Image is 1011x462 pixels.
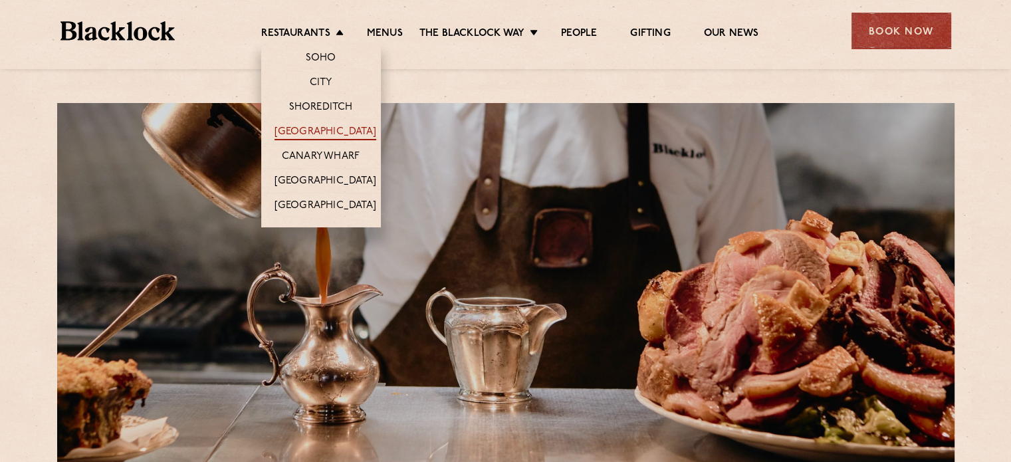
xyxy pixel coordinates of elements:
a: Our News [704,27,759,42]
div: Book Now [851,13,951,49]
a: People [561,27,597,42]
a: [GEOGRAPHIC_DATA] [275,175,376,189]
a: Gifting [630,27,670,42]
a: Shoreditch [289,101,353,116]
a: The Blacklock Way [419,27,524,42]
a: [GEOGRAPHIC_DATA] [275,126,376,140]
a: Canary Wharf [282,150,360,165]
img: BL_Textured_Logo-footer-cropped.svg [60,21,175,41]
a: Menus [367,27,403,42]
a: [GEOGRAPHIC_DATA] [275,199,376,214]
a: Soho [306,52,336,66]
a: City [310,76,332,91]
a: Restaurants [261,27,330,42]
